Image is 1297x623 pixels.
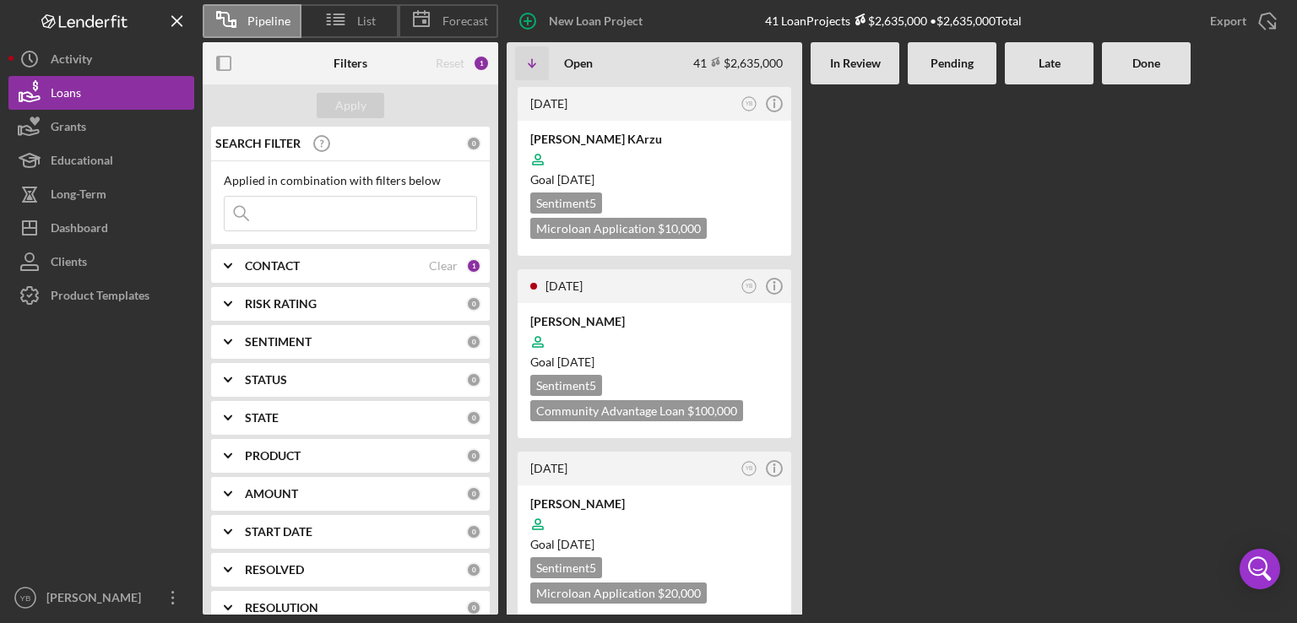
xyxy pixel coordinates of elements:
[1132,57,1160,70] b: Done
[557,172,594,187] time: 10/17/2025
[738,93,761,116] button: YB
[8,177,194,211] button: Long-Term
[557,355,594,369] time: 11/11/2025
[564,57,593,70] b: Open
[8,144,194,177] button: Educational
[530,400,743,421] div: Community Advantage Loan
[545,279,583,293] time: 2025-09-02 14:32
[8,42,194,76] button: Activity
[658,221,701,236] span: $10,000
[746,465,753,471] text: YB
[530,375,602,396] div: Sentiment 5
[530,461,567,475] time: 2025-09-01 19:06
[530,131,779,148] div: [PERSON_NAME] KArzu
[473,55,490,72] div: 1
[442,14,488,28] span: Forecast
[245,259,300,273] b: CONTACT
[466,486,481,501] div: 0
[245,525,312,539] b: START DATE
[51,144,113,181] div: Educational
[8,245,194,279] button: Clients
[8,211,194,245] button: Dashboard
[245,563,304,577] b: RESOLVED
[42,581,152,619] div: [PERSON_NAME]
[8,110,194,144] button: Grants
[466,562,481,577] div: 0
[765,14,1022,28] div: 41 Loan Projects • $2,635,000 Total
[530,192,602,214] div: Sentiment 5
[515,84,794,258] a: [DATE]YB[PERSON_NAME] KArzuGoal [DATE]Sentiment5Microloan Application $10,000
[334,57,367,70] b: Filters
[687,404,737,418] span: $100,000
[245,601,318,615] b: RESOLUTION
[738,275,761,298] button: YB
[51,76,81,114] div: Loans
[429,259,458,273] div: Clear
[245,487,298,501] b: AMOUNT
[515,449,794,623] a: [DATE]YB[PERSON_NAME]Goal [DATE]Sentiment5Microloan Application $20,000
[530,355,594,369] span: Goal
[466,334,481,349] div: 0
[466,524,481,539] div: 0
[1240,549,1280,589] div: Open Intercom Messenger
[466,296,481,311] div: 0
[466,410,481,425] div: 0
[1039,57,1061,70] b: Late
[1210,4,1246,38] div: Export
[245,335,312,349] b: SENTIMENT
[549,4,643,38] div: New Loan Project
[245,449,301,463] b: PRODUCT
[530,582,707,604] div: Microloan Application
[530,218,707,239] div: Microloan Application
[931,57,974,70] b: Pending
[530,496,779,512] div: [PERSON_NAME]
[8,279,194,312] button: Product Templates
[51,211,108,249] div: Dashboard
[245,411,279,425] b: STATE
[317,93,384,118] button: Apply
[530,96,567,111] time: 2025-09-02 23:28
[530,557,602,578] div: Sentiment 5
[693,56,783,70] div: 41 $2,635,000
[20,593,31,603] text: YB
[746,100,753,106] text: YB
[224,174,477,187] div: Applied in combination with filters below
[51,42,92,80] div: Activity
[357,14,376,28] span: List
[335,93,366,118] div: Apply
[51,279,149,317] div: Product Templates
[466,258,481,274] div: 1
[436,57,464,70] div: Reset
[738,458,761,480] button: YB
[466,136,481,151] div: 0
[530,537,594,551] span: Goal
[247,14,290,28] span: Pipeline
[8,581,194,615] button: YB[PERSON_NAME]
[466,448,481,463] div: 0
[245,297,317,311] b: RISK RATING
[51,110,86,148] div: Grants
[8,76,194,110] button: Loans
[515,267,794,441] a: [DATE]YB[PERSON_NAME]Goal [DATE]Sentiment5Community Advantage Loan $100,000
[658,586,701,600] span: $20,000
[51,177,106,215] div: Long-Term
[746,283,753,289] text: YB
[830,57,881,70] b: In Review
[245,373,287,387] b: STATUS
[215,137,301,150] b: SEARCH FILTER
[850,14,927,28] div: $2,635,000
[557,537,594,551] time: 10/16/2025
[530,172,594,187] span: Goal
[507,4,659,38] button: New Loan Project
[51,245,87,283] div: Clients
[1193,4,1289,38] button: Export
[466,600,481,615] div: 0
